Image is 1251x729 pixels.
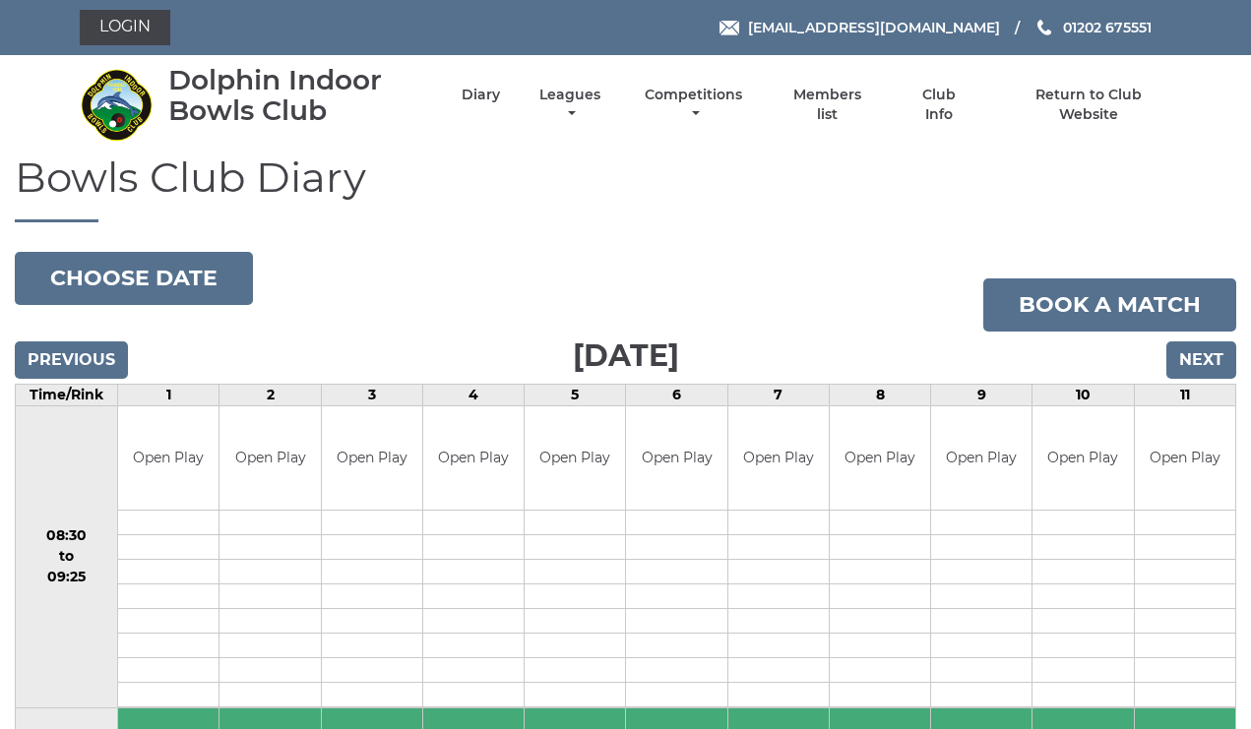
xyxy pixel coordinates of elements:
[422,385,524,406] td: 4
[728,406,829,510] td: Open Play
[983,278,1236,332] a: Book a match
[1032,406,1133,510] td: Open Play
[1034,17,1152,38] a: Phone us 01202 675551
[727,385,829,406] td: 7
[80,68,154,142] img: Dolphin Indoor Bowls Club
[748,19,1000,36] span: [EMAIL_ADDRESS][DOMAIN_NAME]
[16,406,118,708] td: 08:30 to 09:25
[626,406,726,510] td: Open Play
[80,10,170,45] a: Login
[321,385,422,406] td: 3
[118,406,219,510] td: Open Play
[907,86,971,124] a: Club Info
[525,406,625,510] td: Open Play
[1166,341,1236,379] input: Next
[15,341,128,379] input: Previous
[830,406,930,510] td: Open Play
[641,86,748,124] a: Competitions
[931,406,1032,510] td: Open Play
[15,252,253,305] button: Choose date
[1135,406,1235,510] td: Open Play
[219,385,321,406] td: 2
[118,385,219,406] td: 1
[423,406,524,510] td: Open Play
[1032,385,1134,406] td: 10
[534,86,605,124] a: Leagues
[322,406,422,510] td: Open Play
[1134,385,1235,406] td: 11
[719,21,739,35] img: Email
[16,385,118,406] td: Time/Rink
[782,86,872,124] a: Members list
[462,86,500,104] a: Diary
[168,65,427,126] div: Dolphin Indoor Bowls Club
[1037,20,1051,35] img: Phone us
[525,385,626,406] td: 5
[931,385,1032,406] td: 9
[219,406,320,510] td: Open Play
[626,385,727,406] td: 6
[719,17,1000,38] a: Email [EMAIL_ADDRESS][DOMAIN_NAME]
[1005,86,1171,124] a: Return to Club Website
[1063,19,1152,36] span: 01202 675551
[829,385,930,406] td: 8
[15,154,1236,222] h1: Bowls Club Diary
